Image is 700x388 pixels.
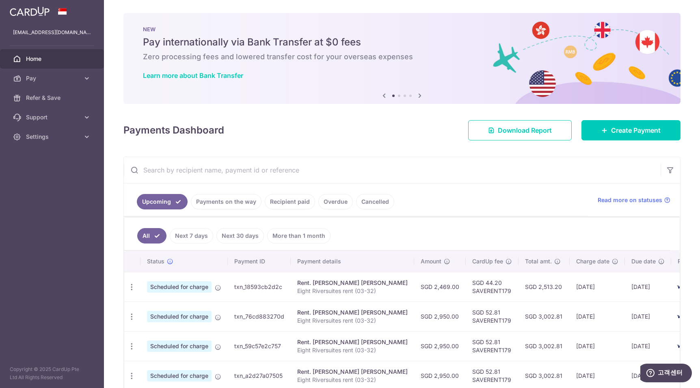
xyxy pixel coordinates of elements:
[147,257,164,265] span: Status
[356,194,394,209] a: Cancelled
[297,308,408,317] div: Rent. [PERSON_NAME] [PERSON_NAME]
[143,52,661,62] h6: Zero processing fees and lowered transfer cost for your overseas expenses
[291,251,414,272] th: Payment details
[625,272,671,302] td: [DATE]
[26,55,80,63] span: Home
[640,364,692,384] iframe: 자세한 정보를 찾을 수 있는 위젯을 엽니다.
[26,94,80,102] span: Refer & Save
[674,341,690,351] img: Bank Card
[674,312,690,321] img: Bank Card
[519,272,570,302] td: SGD 2,513.20
[267,228,331,244] a: More than 1 month
[611,125,661,135] span: Create Payment
[147,341,212,352] span: Scheduled for charge
[137,194,188,209] a: Upcoming
[519,331,570,361] td: SGD 3,002.81
[625,302,671,331] td: [DATE]
[10,6,50,16] img: CardUp
[123,123,224,138] h4: Payments Dashboard
[466,331,519,361] td: SGD 52.81 SAVERENT179
[570,331,625,361] td: [DATE]
[26,133,80,141] span: Settings
[170,228,213,244] a: Next 7 days
[468,120,572,140] a: Download Report
[576,257,609,265] span: Charge date
[318,194,353,209] a: Overdue
[466,272,519,302] td: SGD 44.20 SAVERENT179
[297,346,408,354] p: Eight Riversuites rent (03-32)
[228,331,291,361] td: txn_59c57e2c757
[625,331,671,361] td: [DATE]
[297,287,408,295] p: Eight Riversuites rent (03-32)
[265,194,315,209] a: Recipient paid
[631,257,656,265] span: Due date
[297,368,408,376] div: Rent. [PERSON_NAME] [PERSON_NAME]
[581,120,681,140] a: Create Payment
[498,125,552,135] span: Download Report
[414,272,466,302] td: SGD 2,469.00
[570,272,625,302] td: [DATE]
[216,228,264,244] a: Next 30 days
[147,370,212,382] span: Scheduled for charge
[228,302,291,331] td: txn_76cd883270d
[297,317,408,325] p: Eight Riversuites rent (03-32)
[297,338,408,346] div: Rent. [PERSON_NAME] [PERSON_NAME]
[598,196,662,204] span: Read more on statuses
[525,257,552,265] span: Total amt.
[147,281,212,293] span: Scheduled for charge
[598,196,670,204] a: Read more on statuses
[228,251,291,272] th: Payment ID
[421,257,441,265] span: Amount
[26,113,80,121] span: Support
[519,302,570,331] td: SGD 3,002.81
[466,302,519,331] td: SGD 52.81 SAVERENT179
[147,311,212,322] span: Scheduled for charge
[137,228,166,244] a: All
[472,257,503,265] span: CardUp fee
[414,302,466,331] td: SGD 2,950.00
[414,331,466,361] td: SGD 2,950.00
[297,279,408,287] div: Rent. [PERSON_NAME] [PERSON_NAME]
[123,13,681,104] img: Bank transfer banner
[228,272,291,302] td: txn_18593cb2d2c
[191,194,261,209] a: Payments on the way
[674,282,690,292] img: Bank Card
[143,26,661,32] p: NEW
[143,36,661,49] h5: Pay internationally via Bank Transfer at $0 fees
[297,376,408,384] p: Eight Riversuites rent (03-32)
[143,71,243,80] a: Learn more about Bank Transfer
[124,157,661,183] input: Search by recipient name, payment id or reference
[13,28,91,37] p: [EMAIL_ADDRESS][DOMAIN_NAME]
[26,74,80,82] span: Pay
[570,302,625,331] td: [DATE]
